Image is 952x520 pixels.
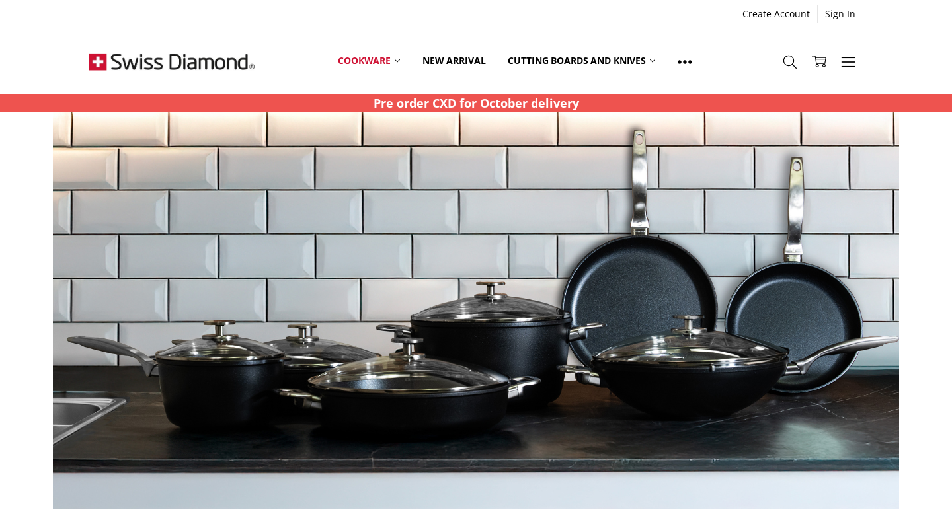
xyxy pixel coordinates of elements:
a: Cookware [327,32,411,91]
a: Cutting boards and knives [496,32,666,91]
a: Create Account [735,5,817,23]
img: Free Shipping On Every Order [89,28,255,94]
strong: Pre order CXD for October delivery [374,95,579,111]
a: New arrival [411,32,496,91]
a: Show All [666,32,703,91]
a: Sign In [818,5,863,23]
